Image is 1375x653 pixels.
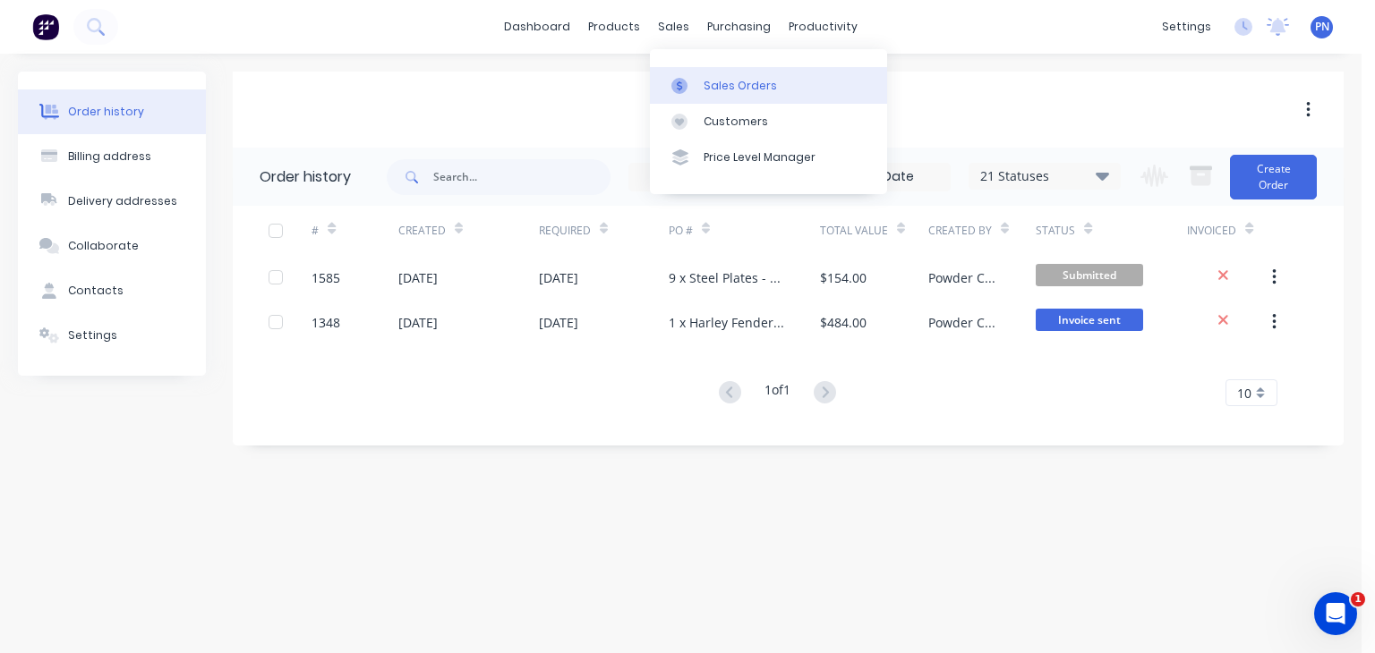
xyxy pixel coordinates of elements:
[18,134,206,179] button: Billing address
[68,104,144,120] div: Order history
[1187,206,1274,255] div: Invoiced
[764,380,790,406] div: 1 of 1
[820,268,867,287] div: $154.00
[68,283,124,299] div: Contacts
[398,223,446,239] div: Created
[780,13,867,40] div: productivity
[820,223,888,239] div: Total Value
[18,89,206,134] button: Order history
[18,179,206,224] button: Delivery addresses
[1036,206,1187,255] div: Status
[1153,13,1220,40] div: settings
[433,159,611,195] input: Search...
[398,313,438,332] div: [DATE]
[650,67,887,103] a: Sales Orders
[68,327,117,343] div: Settings
[539,223,591,239] div: Required
[704,149,816,165] div: Price Level Manager
[398,268,438,287] div: [DATE]
[1187,223,1236,239] div: Invoiced
[1351,592,1365,606] span: 1
[539,268,578,287] div: [DATE]
[312,313,340,332] div: 1348
[312,206,398,255] div: #
[669,223,693,239] div: PO #
[398,206,539,255] div: Created
[704,114,768,130] div: Customers
[650,104,887,140] a: Customers
[1315,19,1329,35] span: PN
[650,140,887,175] a: Price Level Manager
[649,13,698,40] div: sales
[928,206,1037,255] div: Created By
[928,223,992,239] div: Created By
[1036,309,1143,331] span: Invoice sent
[18,313,206,358] button: Settings
[698,13,780,40] div: purchasing
[495,13,579,40] a: dashboard
[1314,592,1357,635] iframe: Intercom live chat
[820,313,867,332] div: $484.00
[579,13,649,40] div: products
[669,268,784,287] div: 9 x Steel Plates - Blast Only
[539,313,578,332] div: [DATE]
[928,268,1001,287] div: Powder Crew
[669,206,820,255] div: PO #
[18,224,206,268] button: Collaborate
[928,313,1001,332] div: Powder Crew
[68,148,151,165] div: Billing address
[1036,223,1075,239] div: Status
[68,193,177,209] div: Delivery addresses
[629,164,780,191] input: Order Date
[18,268,206,313] button: Contacts
[1036,264,1143,286] span: Submitted
[969,166,1120,186] div: 21 Statuses
[68,238,139,254] div: Collaborate
[312,223,319,239] div: #
[669,313,784,332] div: 1 x Harley Fender Guard - SANDBLAST - ZINC - WETBLACK
[539,206,669,255] div: Required
[704,78,777,94] div: Sales Orders
[820,206,928,255] div: Total Value
[1230,155,1317,199] button: Create Order
[32,13,59,40] img: Factory
[260,166,351,188] div: Order history
[312,268,340,287] div: 1585
[1237,384,1251,403] span: 10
